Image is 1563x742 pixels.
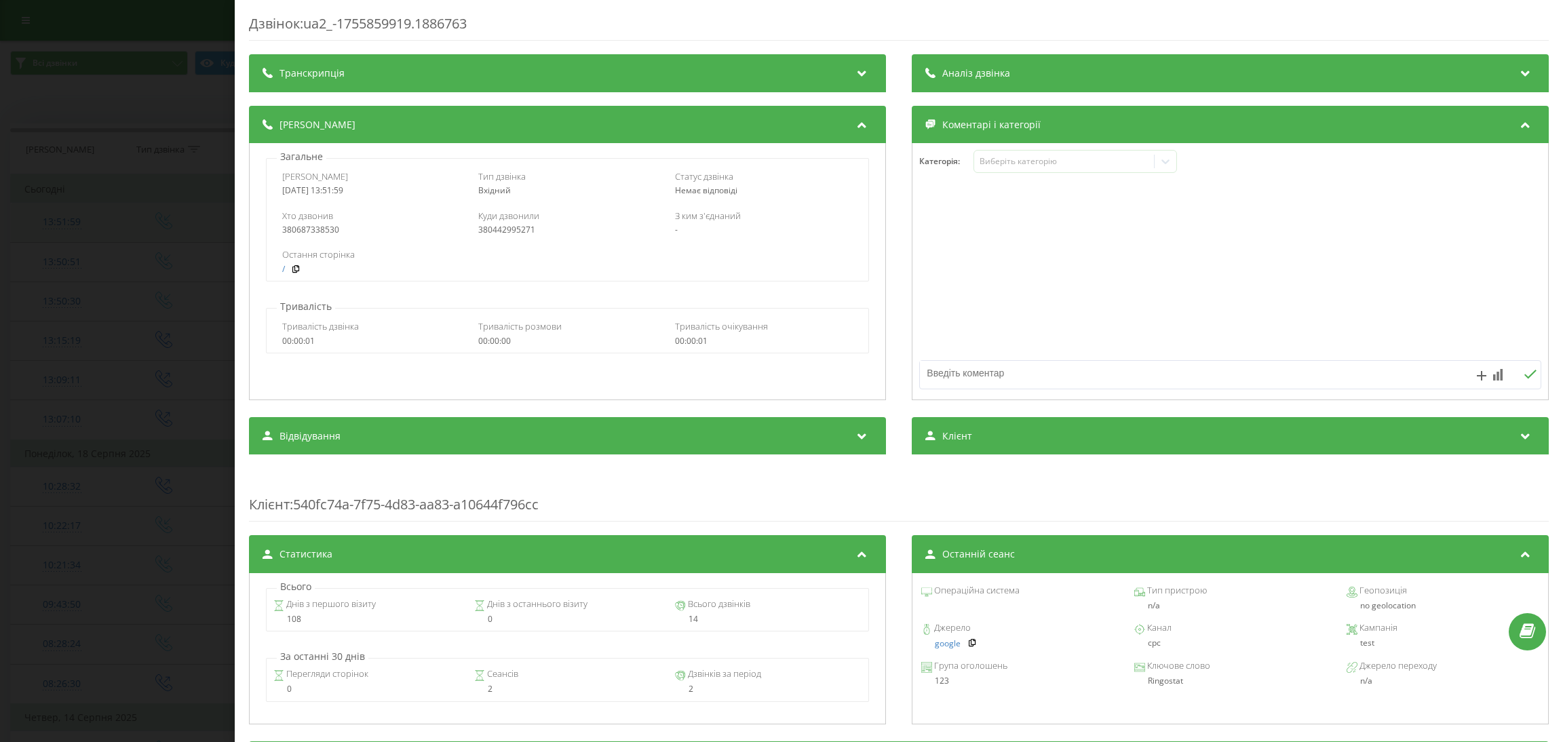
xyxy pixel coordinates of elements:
[674,320,767,332] span: Тривалість очікування
[282,320,358,332] span: Тривалість дзвінка
[1347,638,1539,648] div: test
[478,320,562,332] span: Тривалість розмови
[277,650,368,663] p: За останні 30 днів
[919,157,973,166] h4: Категорія :
[478,336,657,346] div: 00:00:00
[1134,676,1326,686] div: Ringostat
[282,225,460,235] div: 380687338530
[685,667,760,681] span: Дзвінків за період
[478,184,511,196] span: Вхідний
[942,66,1010,80] span: Аналіз дзвінка
[478,210,539,222] span: Куди дзвонили
[249,468,1549,522] div: : 540fc74a-7f75-4d83-aa83-a10644f796cc
[674,170,733,182] span: Статус дзвінка
[932,584,1020,598] span: Операційна система
[277,300,335,313] p: Тривалість
[942,118,1041,132] span: Коментарі і категорії
[942,429,972,443] span: Клієнт
[921,676,1114,686] div: 123
[279,118,355,132] span: [PERSON_NAME]
[279,66,345,80] span: Транскрипція
[1360,676,1539,686] div: n/a
[685,598,750,611] span: Всього дзвінків
[249,495,290,513] span: Клієнт
[1357,659,1437,673] span: Джерело переходу
[1347,601,1539,610] div: no geolocation
[674,210,740,222] span: З ким з'єднаний
[478,170,526,182] span: Тип дзвінка
[282,186,460,195] div: [DATE] 13:51:59
[1144,621,1171,635] span: Канал
[273,614,460,624] div: 108
[1357,584,1407,598] span: Геопозиція
[674,684,861,694] div: 2
[935,639,961,648] a: google
[979,156,1149,167] div: Виберіть категорію
[1144,659,1210,673] span: Ключове слово
[932,659,1007,673] span: Група оголошень
[674,184,737,196] span: Немає відповіді
[284,667,368,681] span: Перегляди сторінок
[277,150,326,163] p: Загальне
[1357,621,1397,635] span: Кампанія
[279,429,341,443] span: Відвідування
[474,614,661,624] div: 0
[1144,584,1206,598] span: Тип пристрою
[485,598,587,611] span: Днів з останнього візиту
[279,547,332,561] span: Статистика
[674,614,861,624] div: 14
[1134,601,1326,610] div: n/a
[282,265,284,274] a: /
[249,14,1549,41] div: Дзвінок : ua2_-1755859919.1886763
[273,684,460,694] div: 0
[284,598,376,611] span: Днів з першого візиту
[277,580,315,593] p: Всього
[485,667,518,681] span: Сеансів
[674,336,853,346] div: 00:00:01
[932,621,971,635] span: Джерело
[478,225,657,235] div: 380442995271
[282,170,347,182] span: [PERSON_NAME]
[474,684,661,694] div: 2
[282,336,460,346] div: 00:00:01
[282,210,332,222] span: Хто дзвонив
[942,547,1015,561] span: Останній сеанс
[674,225,853,235] div: -
[1134,638,1326,648] div: cpc
[282,248,354,260] span: Остання сторінка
